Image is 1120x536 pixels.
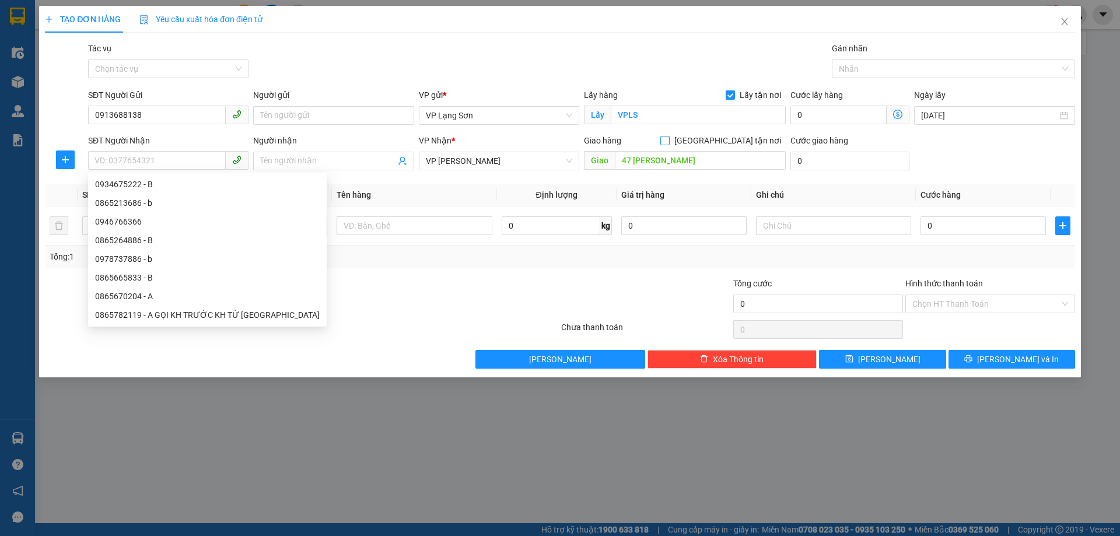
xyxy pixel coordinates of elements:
span: delete [700,355,708,364]
div: 0865670204 - A [95,290,320,303]
div: 0934675222 - B [95,178,320,191]
input: 0 [621,216,747,235]
input: VD: Bàn, Ghế [337,216,492,235]
span: Xóa Thông tin [713,353,764,366]
input: Dọc đường [615,151,786,170]
div: 0865782119 - A GỌI KH TRƯỚC KH TỪ [GEOGRAPHIC_DATA] [95,309,320,321]
div: 0865213686 - b [88,194,327,212]
div: 0978737886 - b [95,253,320,265]
span: VP Minh Khai [426,152,572,170]
span: printer [964,355,972,364]
span: Tổng cước [733,279,772,288]
div: 0865213686 - b [95,197,320,209]
span: plus [57,155,74,164]
button: printer[PERSON_NAME] và In [949,350,1075,369]
span: user-add [398,156,407,166]
div: 0946766366 [88,212,327,231]
div: 0865665833 - B [88,268,327,287]
input: Cước lấy hàng [790,106,887,124]
span: save [845,355,853,364]
span: VP Nhận [419,136,452,145]
label: Tác vụ [88,44,111,53]
label: Hình thức thanh toán [905,279,983,288]
span: Lấy tận nơi [735,89,786,101]
span: phone [232,155,242,164]
span: [PERSON_NAME] và In [977,353,1059,366]
th: Ghi chú [751,184,916,206]
label: Ngày lấy [914,90,946,100]
span: kg [600,216,612,235]
button: plus [56,150,75,169]
div: 0978737886 - b [88,250,327,268]
div: Chưa thanh toán [560,321,732,341]
label: Cước lấy hàng [790,90,843,100]
label: Gán nhãn [832,44,867,53]
span: VP Lạng Sơn [426,107,572,124]
input: Ngày lấy [921,109,1057,122]
label: Cước giao hàng [790,136,848,145]
div: 0865665833 - B [95,271,320,284]
div: Người gửi [253,89,414,101]
span: Giao [584,151,615,170]
span: plus [1056,221,1070,230]
div: 0865264886 - B [95,234,320,247]
span: dollar-circle [893,110,902,119]
span: SL [82,190,92,199]
span: plus [45,15,53,23]
div: Người nhận [253,134,414,147]
button: deleteXóa Thông tin [647,350,817,369]
input: Ghi Chú [756,216,911,235]
input: Cước giao hàng [790,152,909,170]
img: icon [139,15,149,24]
div: SĐT Người Nhận [88,134,249,147]
span: Lấy [584,106,611,124]
div: 0865782119 - A GỌI KH TRƯỚC KH TỪ HƯNG YÊN RA [88,306,327,324]
span: Lấy hàng [584,90,618,100]
button: delete [50,216,68,235]
span: [PERSON_NAME] [858,353,921,366]
div: Tổng: 1 [50,250,432,263]
div: 0865670204 - A [88,287,327,306]
button: [PERSON_NAME] [475,350,645,369]
span: [PERSON_NAME] [529,353,591,366]
span: Yêu cầu xuất hóa đơn điện tử [139,15,262,24]
span: phone [232,110,242,119]
span: Định lượng [536,190,577,199]
div: 0946766366 [95,215,320,228]
span: Giao hàng [584,136,621,145]
button: Close [1048,6,1081,38]
div: 0934675222 - B [88,175,327,194]
span: Tên hàng [337,190,371,199]
span: [GEOGRAPHIC_DATA] tận nơi [670,134,786,147]
div: SĐT Người Gửi [88,89,249,101]
button: plus [1055,216,1070,235]
span: TẠO ĐƠN HÀNG [45,15,121,24]
div: 0865264886 - B [88,231,327,250]
button: save[PERSON_NAME] [819,350,946,369]
input: Lấy tận nơi [611,106,786,124]
span: Giá trị hàng [621,190,664,199]
span: close [1060,17,1069,26]
span: Cước hàng [921,190,961,199]
div: VP gửi [419,89,579,101]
